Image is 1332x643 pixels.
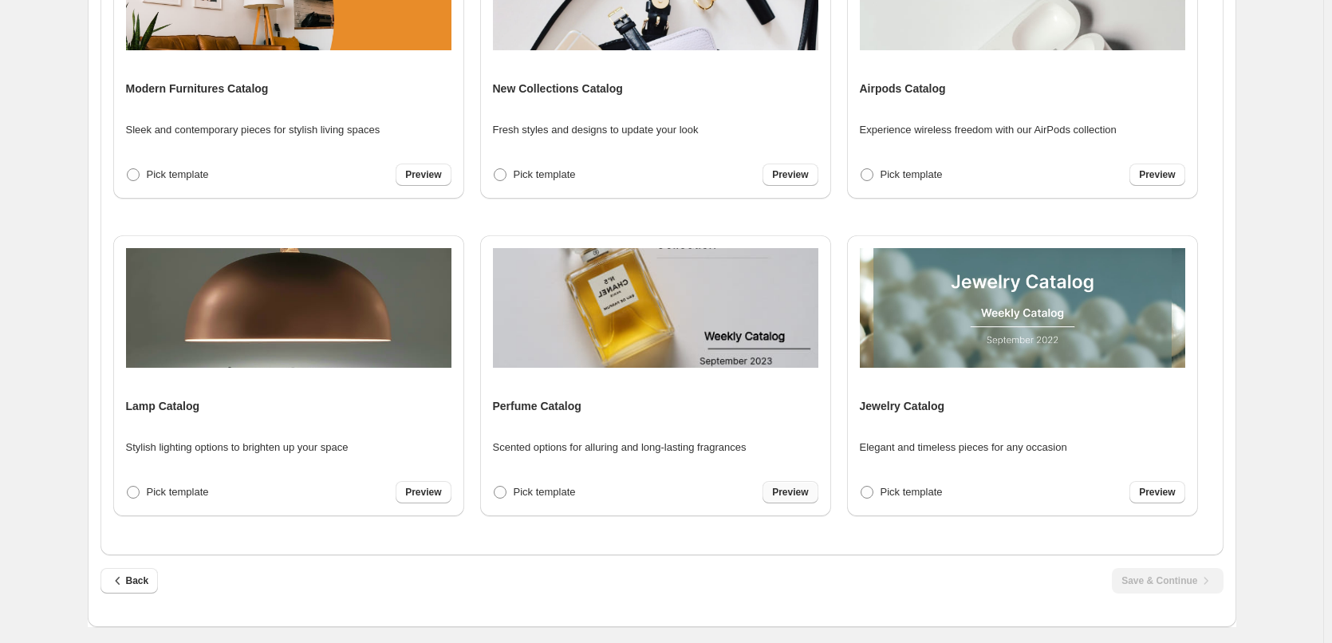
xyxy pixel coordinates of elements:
[1139,168,1175,181] span: Preview
[405,168,441,181] span: Preview
[100,568,159,594] button: Back
[1129,164,1184,186] a: Preview
[772,168,808,181] span: Preview
[126,122,380,138] p: Sleek and contemporary pieces for stylish living spaces
[881,486,943,498] span: Pick template
[147,486,209,498] span: Pick template
[396,481,451,503] a: Preview
[1129,481,1184,503] a: Preview
[110,573,149,589] span: Back
[405,486,441,499] span: Preview
[147,168,209,180] span: Pick template
[126,440,349,456] p: Stylish lighting options to brighten up your space
[126,398,200,414] h4: Lamp Catalog
[860,440,1067,456] p: Elegant and timeless pieces for any occasion
[860,398,945,414] h4: Jewelry Catalog
[763,481,818,503] a: Preview
[493,440,747,456] p: Scented options for alluring and long-lasting fragrances
[493,122,699,138] p: Fresh styles and designs to update your look
[860,81,946,97] h4: Airpods Catalog
[763,164,818,186] a: Preview
[881,168,943,180] span: Pick template
[1139,486,1175,499] span: Preview
[493,398,581,414] h4: Perfume Catalog
[772,486,808,499] span: Preview
[514,486,576,498] span: Pick template
[860,122,1117,138] p: Experience wireless freedom with our AirPods collection
[514,168,576,180] span: Pick template
[493,81,623,97] h4: New Collections Catalog
[396,164,451,186] a: Preview
[126,81,269,97] h4: Modern Furnitures Catalog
